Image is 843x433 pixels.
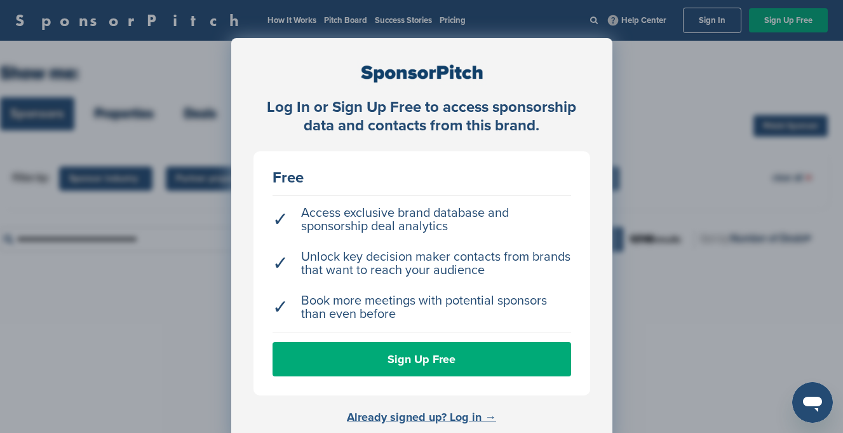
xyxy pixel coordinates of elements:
div: Log In or Sign Up Free to access sponsorship data and contacts from this brand. [253,99,590,135]
li: Book more meetings with potential sponsors than even before [273,288,571,327]
li: Access exclusive brand database and sponsorship deal analytics [273,200,571,240]
span: ✓ [273,213,288,226]
span: ✓ [273,301,288,314]
span: ✓ [273,257,288,270]
a: Already signed up? Log in → [347,410,496,424]
div: Free [273,170,571,186]
iframe: Button to launch messaging window [792,382,833,423]
li: Unlock key decision maker contacts from brands that want to reach your audience [273,244,571,284]
a: Sign Up Free [273,342,571,376]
